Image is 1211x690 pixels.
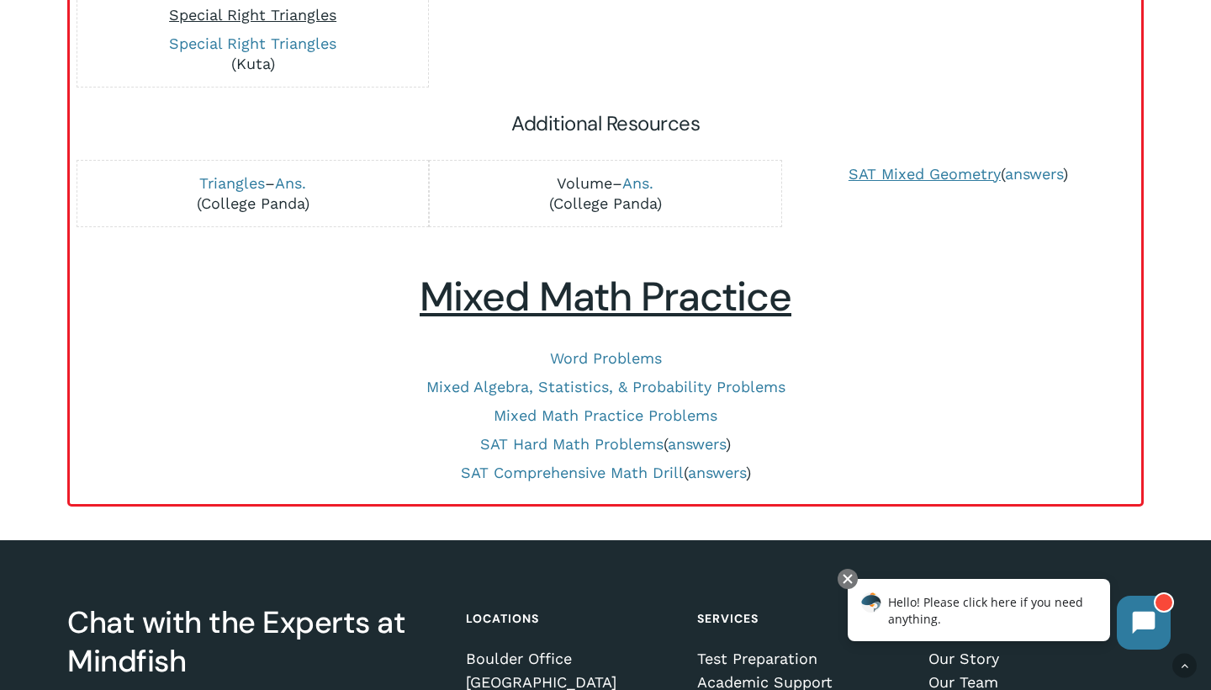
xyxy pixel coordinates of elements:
a: Volume [557,174,612,192]
p: ( ) [792,164,1124,184]
p: – (College Panda) [438,173,772,214]
a: Mixed Algebra, Statistics, & Probability Problems [426,378,785,395]
a: Test Preparation [697,650,907,667]
a: Mixed Math Practice Problems [494,406,717,424]
a: Word Problems [550,349,662,367]
h4: Locations [466,603,676,634]
a: answers [688,464,746,481]
a: Boulder Office [466,650,676,667]
a: Ans. [622,174,653,192]
h4: Services [697,603,907,634]
a: Special Right Triangles [169,34,336,52]
p: ( ) [87,434,1124,454]
h5: Additional Resources [87,110,1124,137]
a: answers [668,435,726,453]
a: Ans. [275,174,306,192]
iframe: Chatbot [830,565,1187,666]
span: Special Right Triangles [169,6,336,24]
a: Triangles [199,174,265,192]
h3: Chat with the Experts at Mindfish [67,603,444,681]
p: – (College Panda) [86,173,420,214]
a: SAT Comprehensive Math Drill [461,464,684,481]
p: (Kuta) [86,34,420,74]
u: Mixed Math Practice [420,270,791,323]
a: SAT Hard Math Problems [480,435,664,453]
p: ( ) [87,463,1124,483]
a: SAT Mixed Geometry [849,165,1001,183]
a: answers [1005,165,1063,183]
